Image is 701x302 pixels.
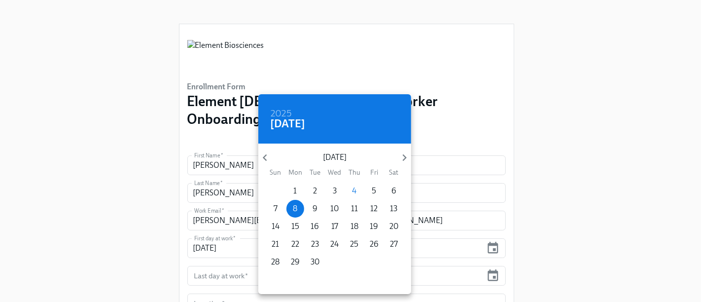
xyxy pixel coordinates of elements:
[270,106,292,122] h6: 2025
[286,235,304,253] button: 22
[272,152,397,163] p: [DATE]
[267,235,284,253] button: 21
[313,203,317,214] p: 9
[274,203,278,214] p: 7
[267,253,284,271] button: 28
[390,203,398,214] p: 13
[326,218,344,235] button: 17
[272,257,280,267] p: 28
[331,221,338,232] p: 17
[326,235,344,253] button: 24
[385,235,403,253] button: 27
[267,218,284,235] button: 14
[272,221,280,232] p: 14
[350,239,359,250] p: 25
[270,109,292,119] button: 2025
[286,182,304,200] button: 1
[306,200,324,218] button: 9
[346,200,363,218] button: 11
[267,200,284,218] button: 7
[365,235,383,253] button: 26
[311,239,319,250] p: 23
[391,186,396,196] p: 6
[385,200,403,218] button: 13
[385,218,403,235] button: 20
[270,116,305,131] h4: [DATE]
[346,182,363,200] button: 4
[306,253,324,271] button: 30
[352,186,357,196] p: 4
[385,168,403,177] span: Sat
[306,235,324,253] button: 23
[326,182,344,200] button: 3
[385,182,403,200] button: 6
[365,218,383,235] button: 19
[370,221,379,232] p: 19
[291,239,299,250] p: 22
[346,218,363,235] button: 18
[272,239,280,250] p: 21
[313,186,317,196] p: 2
[389,221,398,232] p: 20
[331,239,339,250] p: 24
[286,200,304,218] button: 8
[311,257,319,267] p: 30
[294,186,297,196] p: 1
[372,186,377,196] p: 5
[351,203,358,214] p: 11
[390,239,398,250] p: 27
[286,218,304,235] button: 15
[311,221,319,232] p: 16
[331,203,339,214] p: 10
[365,200,383,218] button: 12
[326,200,344,218] button: 10
[286,168,304,177] span: Mon
[293,203,298,214] p: 8
[370,239,379,250] p: 26
[267,168,284,177] span: Sun
[306,218,324,235] button: 16
[306,168,324,177] span: Tue
[365,182,383,200] button: 5
[333,186,337,196] p: 3
[291,221,299,232] p: 15
[346,235,363,253] button: 25
[350,221,358,232] p: 18
[270,119,305,129] button: [DATE]
[306,182,324,200] button: 2
[291,257,300,267] p: 29
[286,253,304,271] button: 29
[326,168,344,177] span: Wed
[371,203,378,214] p: 12
[365,168,383,177] span: Fri
[346,168,363,177] span: Thu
